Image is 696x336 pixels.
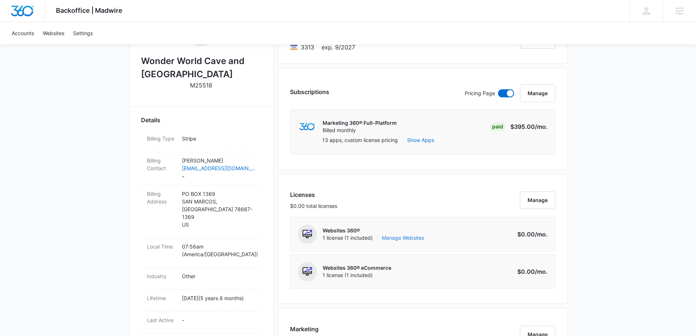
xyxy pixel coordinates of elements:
dd: - [182,157,256,181]
span: /mo. [535,231,548,238]
p: - [182,316,256,324]
span: 1 license (1 included) [323,234,424,242]
button: Show Apps [407,136,434,144]
p: Websites 360® [323,227,424,234]
div: Paid [490,122,505,131]
span: /mo. [535,268,548,275]
h2: Wonder World Cave and [GEOGRAPHIC_DATA] [141,55,262,81]
h3: Marketing [290,325,340,333]
div: Local Time07:56am (America/[GEOGRAPHIC_DATA]) [141,238,262,268]
span: exp. 9/2027 [322,43,355,52]
div: Billing Contact[PERSON_NAME][EMAIL_ADDRESS][DOMAIN_NAME]- [141,152,262,186]
div: Last Active- [141,312,262,334]
dt: Lifetime [147,294,176,302]
p: Stripe [182,135,256,142]
p: 13 apps, custom license pricing [322,136,398,144]
p: $395.00 [510,122,548,131]
p: Other [182,272,256,280]
p: Pricing Page [465,89,495,97]
p: PO BOX 1369 SAN MARCOS , [GEOGRAPHIC_DATA] 78667-1369 US [182,190,256,228]
button: Manage [520,191,555,209]
div: Lifetime[DATE](5 years 8 months) [141,290,262,312]
span: 1 license (1 included) [323,272,391,279]
p: $0.00 [513,230,548,239]
dt: Local Time [147,243,176,250]
p: Billed monthly [323,127,397,134]
span: Visa ending with [301,43,314,52]
span: Details [141,116,160,124]
span: /mo. [535,123,548,130]
a: Settings [69,22,97,44]
dt: Industry [147,272,176,280]
a: Accounts [7,22,38,44]
dt: Billing Type [147,135,176,142]
div: IndustryOther [141,268,262,290]
p: $0.00 total licenses [290,202,337,210]
h3: Licenses [290,190,337,199]
p: 07:56am ( America/[GEOGRAPHIC_DATA] ) [182,243,256,258]
p: $0.00 [513,267,548,276]
p: [PERSON_NAME] [182,157,256,164]
p: Marketing 360® Full-Platform [323,119,397,127]
div: Billing TypeStripe [141,130,262,152]
p: [DATE] ( 5 years 8 months ) [182,294,256,302]
h3: Subscriptions [290,87,329,96]
a: [EMAIL_ADDRESS][DOMAIN_NAME] [182,164,256,172]
div: Billing AddressPO BOX 1369SAN MARCOS,[GEOGRAPHIC_DATA] 78667-1369US [141,186,262,238]
button: Manage [520,85,555,102]
p: Websites 360® eCommerce [323,264,391,272]
p: M25518 [190,81,212,90]
a: Manage Websites [382,234,424,242]
dt: Last Active [147,316,176,324]
img: marketing360Logo [299,123,315,131]
span: Backoffice | Madwire [56,7,122,14]
dt: Billing Contact [147,157,176,172]
dt: Billing Address [147,190,176,205]
a: Websites [38,22,69,44]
